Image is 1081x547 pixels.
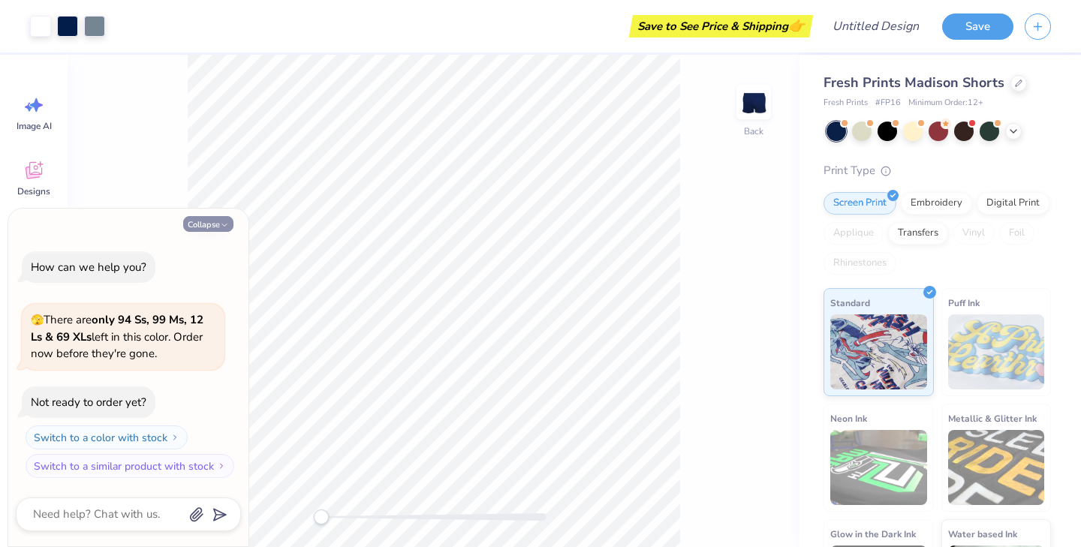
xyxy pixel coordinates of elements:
span: Fresh Prints Madison Shorts [824,74,1004,92]
button: Switch to a color with stock [26,425,188,449]
span: Fresh Prints [824,97,868,110]
div: Foil [999,222,1034,245]
div: Vinyl [953,222,995,245]
div: Accessibility label [314,509,329,524]
span: 🫣 [31,313,44,327]
span: Metallic & Glitter Ink [948,410,1037,426]
div: Print Type [824,162,1051,179]
span: Puff Ink [948,295,980,311]
div: Embroidery [901,192,972,215]
span: Minimum Order: 12 + [908,97,983,110]
strong: only 94 Ss, 99 Ms, 12 Ls & 69 XLs [31,312,203,344]
div: Transfers [888,222,948,245]
img: Metallic & Glitter Ink [948,430,1045,505]
span: Water based Ink [948,526,1017,542]
span: Neon Ink [830,410,867,426]
img: Switch to a color with stock [170,433,179,442]
img: Neon Ink [830,430,927,505]
div: Back [744,125,763,138]
span: Glow in the Dark Ink [830,526,916,542]
div: Rhinestones [824,252,896,275]
img: Back [739,87,769,117]
span: Image AI [17,120,52,132]
span: 👉 [788,17,805,35]
span: # FP16 [875,97,901,110]
span: There are left in this color. Order now before they're gone. [31,312,203,361]
img: Puff Ink [948,314,1045,389]
div: How can we help you? [31,260,146,275]
div: Not ready to order yet? [31,395,146,410]
button: Collapse [183,216,233,232]
input: Untitled Design [821,11,931,41]
button: Save [942,14,1013,40]
div: Save to See Price & Shipping [633,15,809,38]
img: Switch to a similar product with stock [217,461,226,470]
div: Digital Print [977,192,1049,215]
button: Switch to a similar product with stock [26,454,234,478]
img: Standard [830,314,927,389]
span: Designs [17,185,50,197]
span: Standard [830,295,870,311]
div: Applique [824,222,884,245]
div: Screen Print [824,192,896,215]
